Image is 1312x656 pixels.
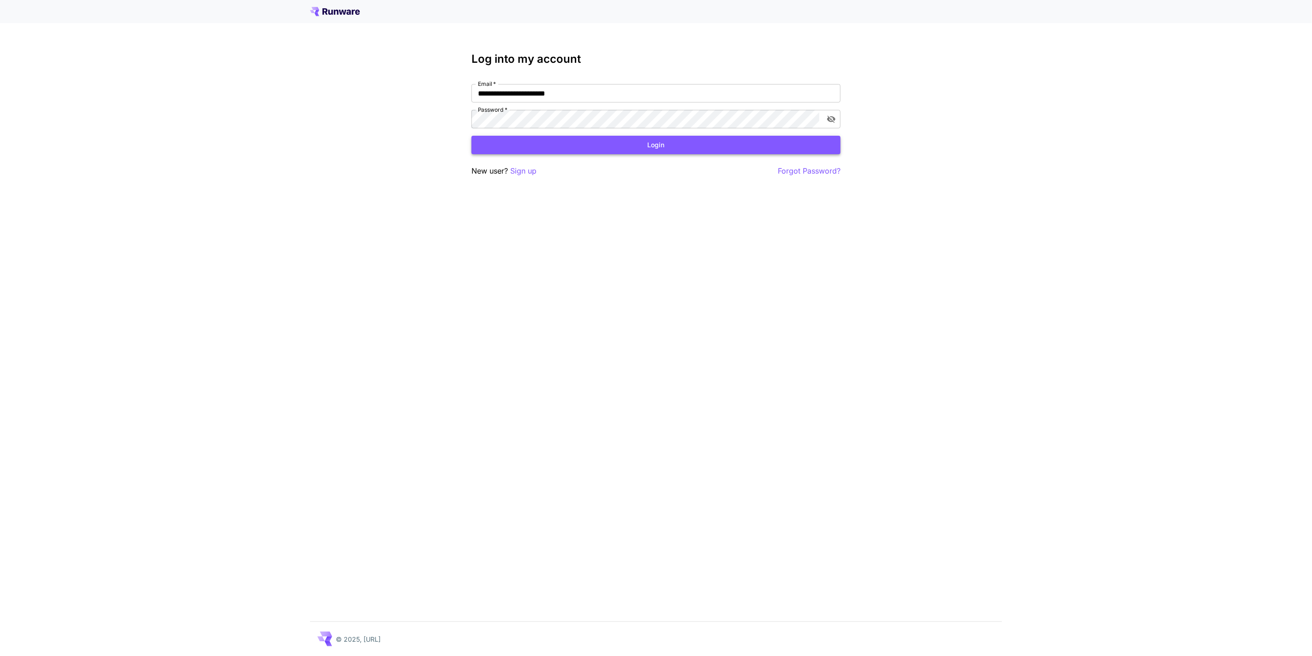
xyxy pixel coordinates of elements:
button: Forgot Password? [778,165,841,177]
h3: Log into my account [471,53,841,66]
button: toggle password visibility [823,111,840,127]
p: New user? [471,165,537,177]
label: Email [478,80,496,88]
button: Login [471,136,841,155]
label: Password [478,106,507,114]
button: Sign up [510,165,537,177]
p: © 2025, [URL] [336,634,381,644]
